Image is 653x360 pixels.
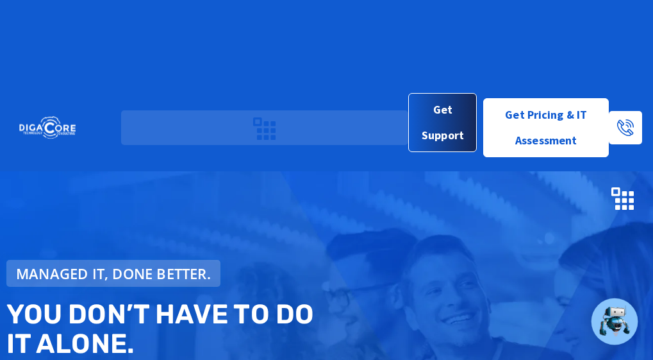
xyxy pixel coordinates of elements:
img: DigaCore Technology Consulting [19,116,76,140]
a: Get Support [408,93,477,152]
div: Menu Toggle [606,180,640,216]
a: Managed IT, done better. [6,260,220,287]
span: Get Support [419,97,467,148]
img: DigaCore Technology Consulting [102,170,231,226]
span: Get Pricing & IT Assessment [493,102,599,153]
div: Menu Toggle [248,110,282,146]
a: Get Pricing & IT Assessment [483,98,609,157]
span: Managed IT, done better. [16,266,211,280]
h2: You don’t have to do IT alone. [6,300,332,359]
